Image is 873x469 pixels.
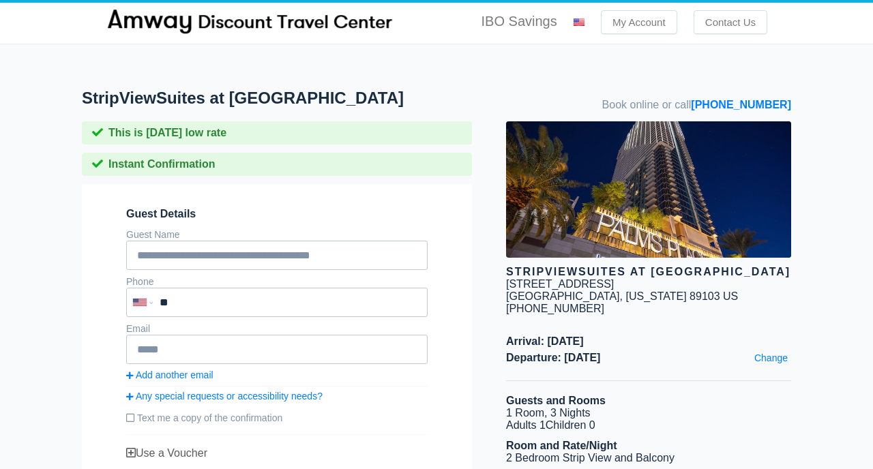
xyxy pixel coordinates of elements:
a: Change [751,349,791,367]
li: IBO Savings [482,14,557,29]
li: 1 Room, 3 Nights [506,407,791,419]
label: Guest Name [126,229,180,240]
span: Arrival: [DATE] [506,335,791,348]
label: Email [126,323,150,334]
a: [PHONE_NUMBER] [691,99,791,110]
h1: StripViewSuites at [GEOGRAPHIC_DATA] [82,89,506,108]
div: United States: +1 [128,289,156,316]
a: Contact Us [694,10,767,34]
div: [PHONE_NUMBER] [506,303,791,315]
b: Guests and Rooms [506,395,606,406]
b: Room and Rate/Night [506,440,617,451]
a: My Account [601,10,677,34]
a: Any special requests or accessibility needs? [126,391,428,402]
img: hotel image [506,121,791,258]
a: Add another email [126,369,428,380]
div: Instant Confirmation [82,153,472,176]
div: This is [DATE] low rate [82,121,472,145]
li: Adults 1 [506,419,791,432]
li: 2 Bedroom Strip View and Balcony [506,452,791,464]
div: StripViewSuites at [GEOGRAPHIC_DATA] [506,266,791,278]
span: [GEOGRAPHIC_DATA], [506,290,623,302]
span: US [723,290,738,302]
span: Children 0 [546,419,595,431]
span: Book online or call [602,99,791,111]
span: Guest Details [126,208,428,220]
label: Text me a copy of the confirmation [126,407,428,429]
div: [STREET_ADDRESS] [506,278,614,290]
span: [US_STATE] [625,290,686,302]
img: amway-travel-logo3.png [106,6,393,35]
span: 89103 [690,290,720,302]
label: Phone [126,276,153,287]
div: Use a Voucher [126,447,428,459]
span: Departure: [DATE] [506,352,791,364]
